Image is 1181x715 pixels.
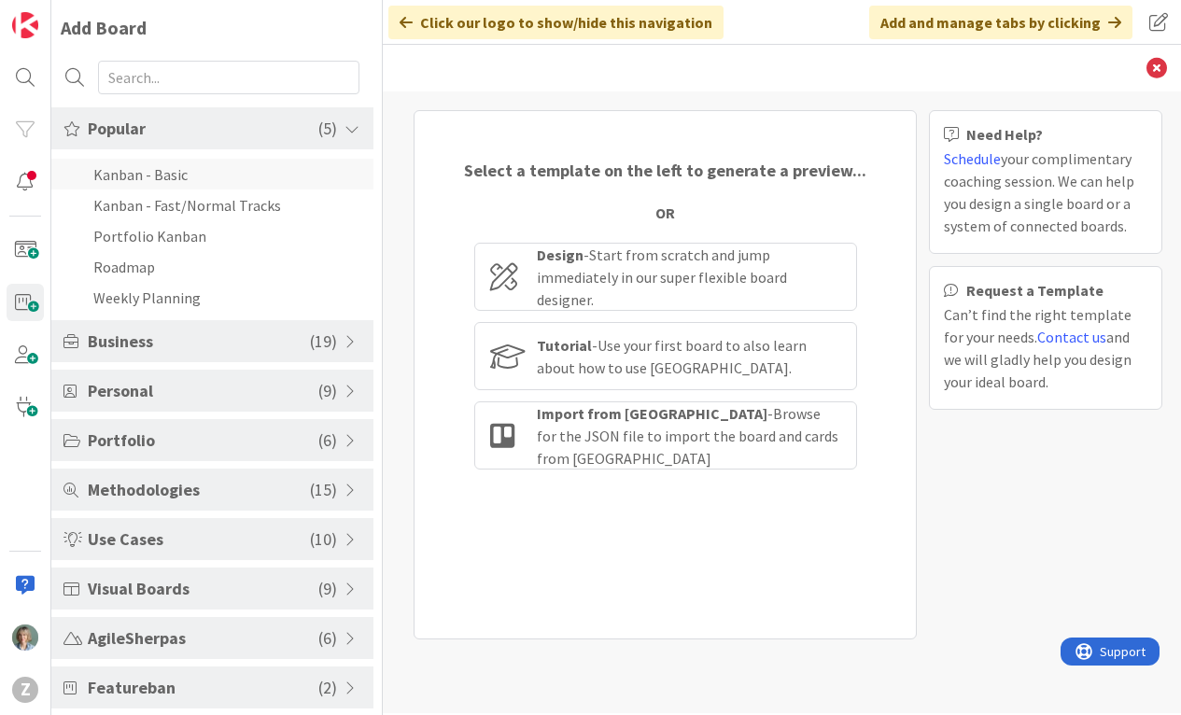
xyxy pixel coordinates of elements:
[537,244,841,311] div: - Start from scratch and jump immediately in our super flexible board designer.
[869,6,1132,39] div: Add and manage tabs by clicking
[318,428,337,453] span: ( 6 )
[51,251,373,282] li: Roadmap
[537,336,592,355] b: Tutorial
[88,526,310,552] span: Use Cases
[310,477,337,502] span: ( 15 )
[51,220,373,251] li: Portfolio Kanban
[944,149,1134,235] span: your complimentary coaching session. We can help you design a single board or a system of connect...
[51,159,373,189] li: Kanban - Basic
[388,6,724,39] div: Click our logo to show/hide this navigation
[537,334,841,379] div: - Use your first board to also learn about how to use [GEOGRAPHIC_DATA].
[537,402,841,470] div: - Browse for the JSON file to import the board and cards from [GEOGRAPHIC_DATA]
[966,127,1043,142] b: Need Help?
[944,303,1147,393] div: Can’t find the right template for your needs. and we will gladly help you design your ideal board.
[51,189,373,220] li: Kanban - Fast/Normal Tracks
[318,116,337,141] span: ( 5 )
[537,404,767,423] b: Import from [GEOGRAPHIC_DATA]
[318,625,337,651] span: ( 6 )
[12,677,38,703] div: Z
[51,282,373,313] li: Weekly Planning
[88,329,310,354] span: Business
[12,624,38,651] img: ZL
[88,116,318,141] span: Popular
[12,12,38,38] img: Visit kanbanzone.com
[310,329,337,354] span: ( 19 )
[88,625,318,651] span: AgileSherpas
[318,675,337,700] span: ( 2 )
[88,378,318,403] span: Personal
[318,576,337,601] span: ( 9 )
[61,14,147,42] div: Add Board
[39,3,85,25] span: Support
[537,245,583,264] b: Design
[98,61,359,94] input: Search...
[88,675,318,700] span: Featureban
[944,149,1001,168] a: Schedule
[88,428,318,453] span: Portfolio
[310,526,337,552] span: ( 10 )
[1037,328,1106,346] a: Contact us
[966,283,1104,298] b: Request a Template
[318,378,337,403] span: ( 9 )
[655,202,675,224] div: OR
[464,158,866,183] div: Select a template on the left to generate a preview...
[88,477,310,502] span: Methodologies
[88,576,318,601] span: Visual Boards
